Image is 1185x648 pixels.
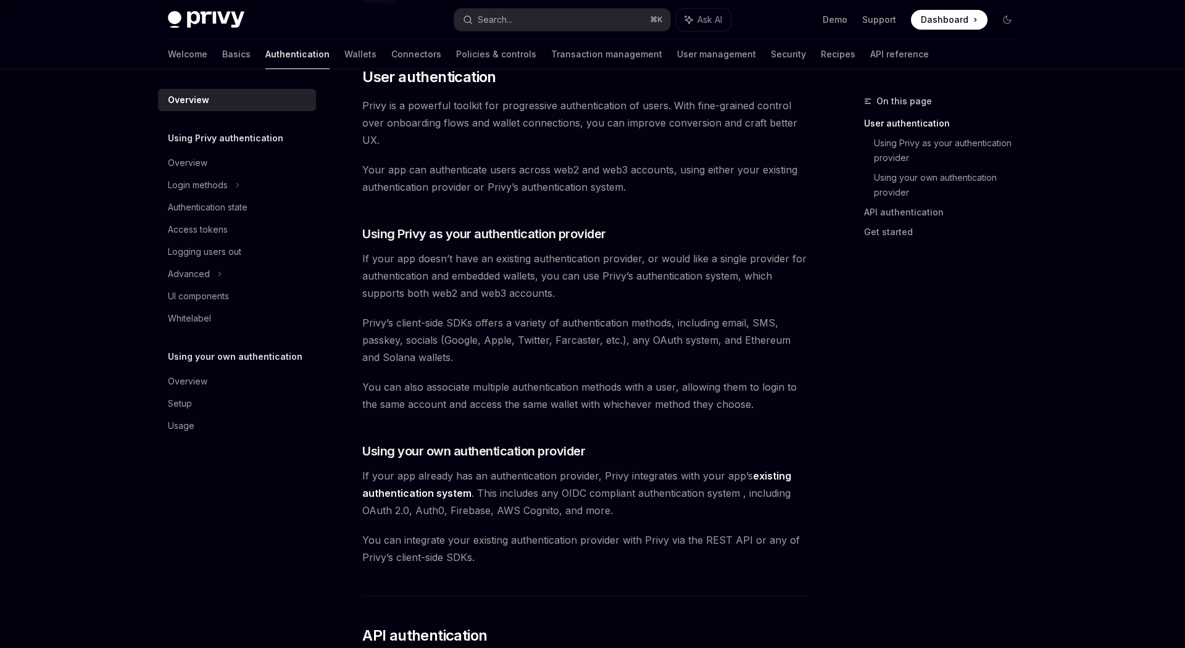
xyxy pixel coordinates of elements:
[158,241,316,263] a: Logging users out
[168,244,241,259] div: Logging users out
[158,196,316,218] a: Authentication state
[874,168,1027,202] a: Using your own authentication provider
[362,67,496,87] span: User authentication
[821,39,855,69] a: Recipes
[158,285,316,307] a: UI components
[454,9,670,31] button: Search...⌘K
[158,370,316,393] a: Overview
[168,396,192,411] div: Setup
[997,10,1017,30] button: Toggle dark mode
[168,93,209,107] div: Overview
[862,14,896,26] a: Support
[771,39,806,69] a: Security
[222,39,251,69] a: Basics
[158,89,316,111] a: Overview
[158,218,316,241] a: Access tokens
[391,39,441,69] a: Connectors
[168,418,194,433] div: Usage
[874,133,1027,168] a: Using Privy as your authentication provider
[362,314,807,366] span: Privy’s client-side SDKs offers a variety of authentication methods, including email, SMS, passke...
[344,39,376,69] a: Wallets
[823,14,847,26] a: Demo
[362,250,807,302] span: If your app doesn’t have an existing authentication provider, or would like a single provider for...
[456,39,536,69] a: Policies & controls
[677,39,756,69] a: User management
[168,11,244,28] img: dark logo
[168,289,229,304] div: UI components
[362,531,807,566] span: You can integrate your existing authentication provider with Privy via the REST API or any of Pri...
[168,156,207,170] div: Overview
[362,97,807,149] span: Privy is a powerful toolkit for progressive authentication of users. With fine-grained control ov...
[168,374,207,389] div: Overview
[265,39,330,69] a: Authentication
[168,222,228,237] div: Access tokens
[864,222,1027,242] a: Get started
[362,161,807,196] span: Your app can authenticate users across web2 and web3 accounts, using either your existing authent...
[864,114,1027,133] a: User authentication
[362,467,807,519] span: If your app already has an authentication provider, Privy integrates with your app’s . This inclu...
[158,307,316,330] a: Whitelabel
[168,131,283,146] h5: Using Privy authentication
[864,202,1027,222] a: API authentication
[362,225,606,243] span: Using Privy as your authentication provider
[158,152,316,174] a: Overview
[876,94,932,109] span: On this page
[158,393,316,415] a: Setup
[362,442,585,460] span: Using your own authentication provider
[551,39,662,69] a: Transaction management
[168,200,247,215] div: Authentication state
[168,267,210,281] div: Advanced
[921,14,968,26] span: Dashboard
[478,12,512,27] div: Search...
[168,39,207,69] a: Welcome
[676,9,731,31] button: Ask AI
[911,10,987,30] a: Dashboard
[168,311,211,326] div: Whitelabel
[362,626,487,646] span: API authentication
[362,378,807,413] span: You can also associate multiple authentication methods with a user, allowing them to login to the...
[168,178,228,193] div: Login methods
[650,15,663,25] span: ⌘ K
[168,349,302,364] h5: Using your own authentication
[870,39,929,69] a: API reference
[158,415,316,437] a: Usage
[697,14,722,26] span: Ask AI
